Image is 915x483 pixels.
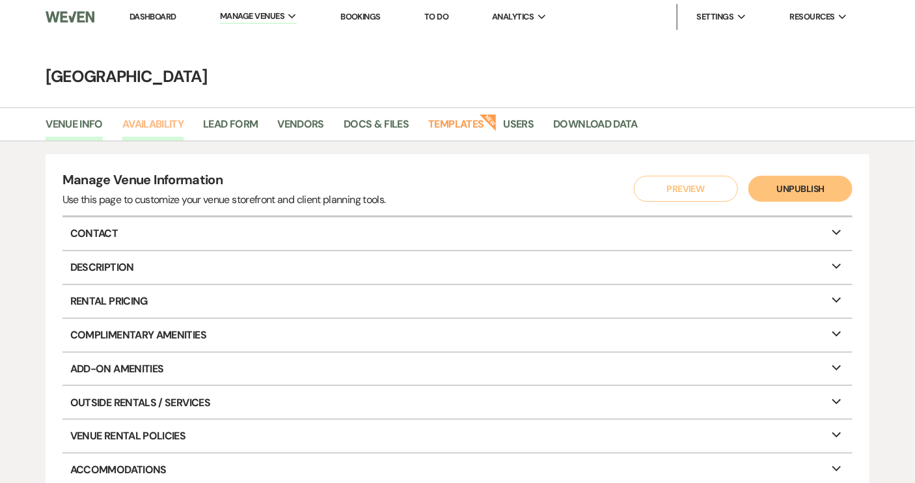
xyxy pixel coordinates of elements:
h4: Manage Venue Information [62,171,386,192]
button: Unpublish [748,176,853,202]
div: Use this page to customize your venue storefront and client planning tools. [62,192,386,208]
a: Dashboard [130,11,176,22]
a: Users [504,116,534,141]
a: Vendors [277,116,324,141]
img: Weven Logo [46,3,94,31]
a: Bookings [340,11,381,22]
button: Preview [634,176,738,202]
p: Venue Rental Policies [62,420,853,452]
a: Availability [122,116,184,141]
span: Resources [790,10,835,23]
span: Analytics [492,10,534,23]
p: Add-On Amenities [62,353,853,385]
a: Templates [428,116,484,141]
span: Settings [697,10,734,23]
p: Contact [62,217,853,250]
a: Preview [631,176,735,202]
span: Manage Venues [220,10,284,23]
a: Download Data [553,116,638,141]
a: To Do [424,11,448,22]
a: Docs & Files [344,116,409,141]
p: Outside Rentals / Services [62,386,853,419]
a: Lead Form [203,116,258,141]
p: Rental Pricing [62,285,853,318]
p: Description [62,251,853,284]
p: Complimentary Amenities [62,319,853,352]
strong: New [479,113,497,131]
a: Venue Info [46,116,103,141]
